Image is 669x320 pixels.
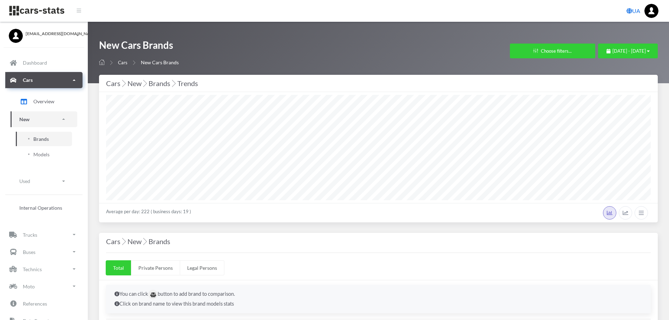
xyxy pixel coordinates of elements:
[23,299,47,308] p: References
[5,295,83,312] a: References
[16,147,72,162] a: Models
[131,260,180,275] a: Private Persons
[19,204,62,211] span: Internal Operations
[23,230,37,239] p: Trucks
[106,236,651,247] h4: Cars New Brands
[106,78,651,89] div: Cars New Brands Trends
[33,151,50,158] span: Models
[5,261,83,277] a: Technics
[106,260,131,275] a: Total
[99,203,658,222] div: Average per day: 222 ( business days: 19 )
[99,39,179,55] h1: New Cars Brands
[5,72,83,88] a: Cars
[11,111,77,127] a: New
[23,76,33,84] p: Cars
[598,44,658,58] button: [DATE] - [DATE]
[33,135,49,143] span: Brands
[23,58,47,67] p: Dashboard
[9,29,79,37] a: [EMAIL_ADDRESS][DOMAIN_NAME]
[106,285,651,313] div: You can click button to add brand to comparison. Click on brand name to view this brand models stats
[11,93,77,110] a: Overview
[23,248,35,256] p: Buses
[510,44,595,58] button: Choose filters...
[624,4,643,18] a: UA
[180,260,224,275] a: Legal Persons
[5,227,83,243] a: Trucks
[5,55,83,71] a: Dashboard
[19,115,29,124] p: New
[26,31,79,37] span: [EMAIL_ADDRESS][DOMAIN_NAME]
[612,48,646,54] span: [DATE] - [DATE]
[11,201,77,215] a: Internal Operations
[5,244,83,260] a: Buses
[5,278,83,294] a: Moto
[16,132,72,146] a: Brands
[23,265,42,274] p: Technics
[644,4,658,18] img: ...
[23,282,35,291] p: Moto
[19,177,30,185] p: Used
[141,59,179,65] span: New Cars Brands
[33,98,54,105] span: Overview
[118,60,127,65] a: Cars
[11,173,77,189] a: Used
[9,5,65,16] img: navbar brand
